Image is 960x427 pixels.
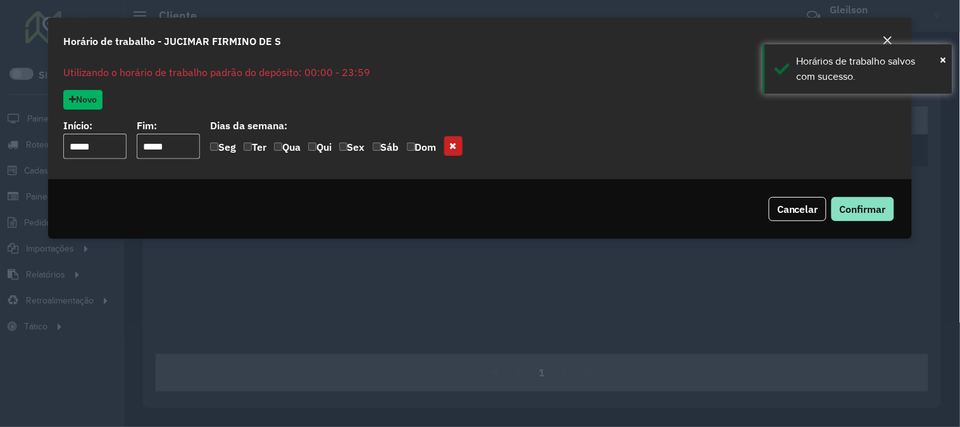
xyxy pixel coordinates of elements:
[63,34,281,49] h4: Horário de trabalho - JUCIMAR FIRMINO DE S
[840,203,886,215] span: Confirmar
[308,139,332,159] label: Qui
[210,139,236,159] label: Seg
[797,54,943,84] div: Horários de trabalho salvos com sucesso.
[940,50,947,69] button: Close
[339,143,347,151] input: Sex
[63,118,92,133] label: Início:
[308,143,316,151] input: Qui
[63,90,103,110] button: Novo
[210,143,218,151] input: Seg
[940,53,947,67] span: ×
[373,139,399,159] label: Sáb
[769,197,826,221] button: Cancelar
[210,118,287,133] label: Dias da semana:
[339,139,365,159] label: Sex
[407,143,415,151] input: Dom
[137,118,157,133] label: Fim:
[407,139,437,159] label: Dom
[883,35,893,46] em: Fechar
[777,203,818,215] span: Cancelar
[63,65,897,80] p: Utilizando o horário de trabalho padrão do depósito: 00:00 - 23:59
[244,143,252,151] input: Ter
[274,139,301,159] label: Qua
[244,139,266,159] label: Ter
[274,143,282,151] input: Qua
[373,143,381,151] input: Sáb
[879,33,897,49] button: Close
[832,197,894,221] button: Confirmar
